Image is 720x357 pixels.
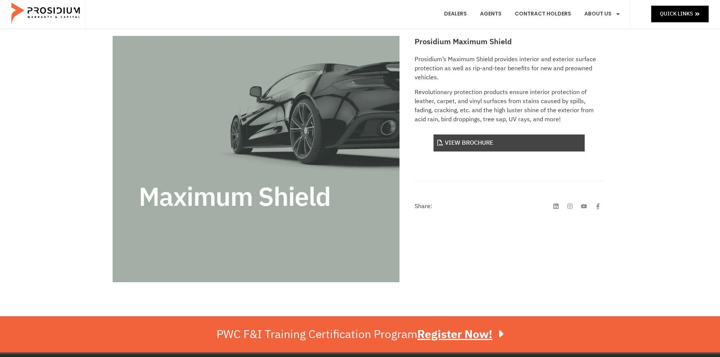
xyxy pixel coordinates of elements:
div: PWC F&I Training Certification Program [217,328,503,341]
h2: Prosidium Maximum Shield [415,36,604,47]
p: Revolutionary protection products ensure interior protection of leather, carpet, and vinyl surfac... [415,88,604,124]
u: Register Now! [417,326,492,343]
a: View Brochure [434,134,585,151]
span: Quick Links [660,9,693,19]
h4: Share: [415,203,432,209]
p: Prosidium’s Maximum Shield provides interior and exterior surface protection as well as rip-and-t... [415,55,604,82]
a: Quick Links [651,6,709,22]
